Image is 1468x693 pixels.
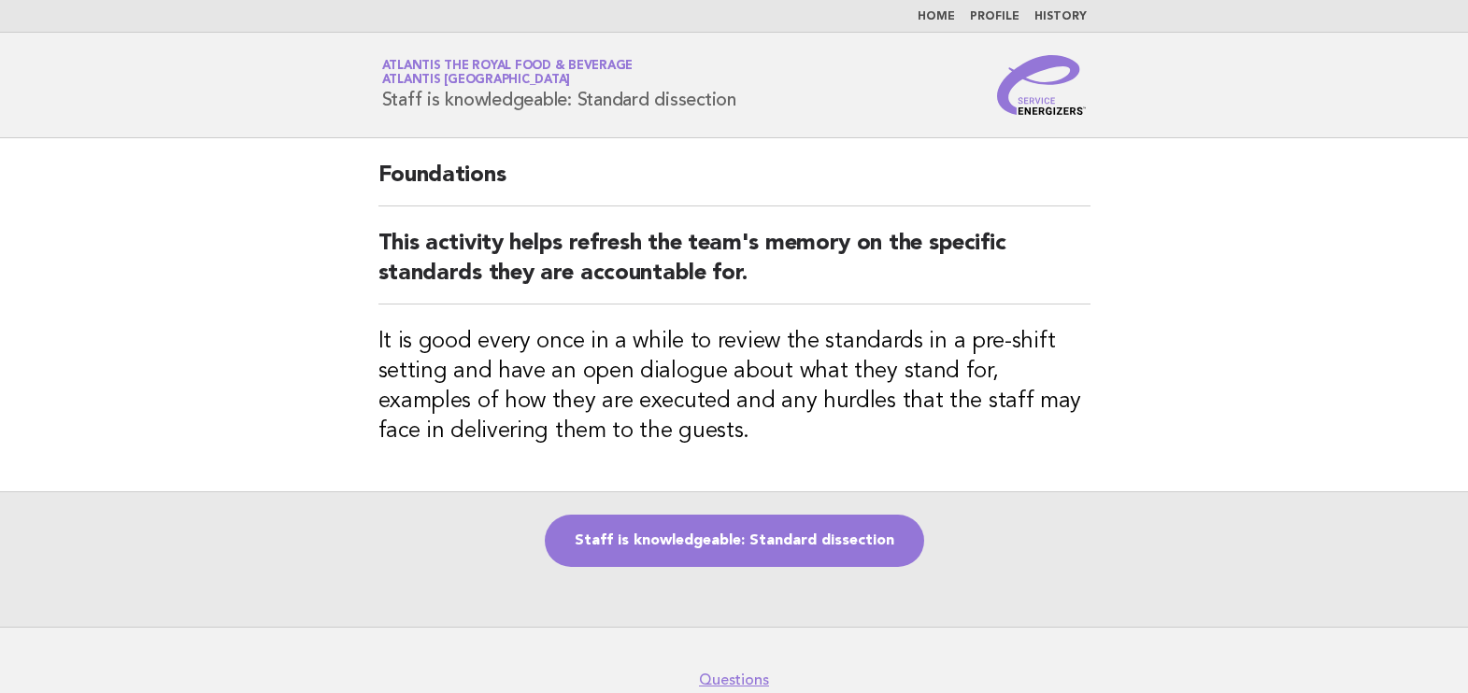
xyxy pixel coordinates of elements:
a: Profile [970,11,1019,22]
a: Home [918,11,955,22]
h2: This activity helps refresh the team's memory on the specific standards they are accountable for. [378,229,1090,304]
a: Questions [699,671,769,689]
a: History [1034,11,1087,22]
img: Service Energizers [997,55,1087,115]
a: Staff is knowledgeable: Standard dissection [545,515,924,567]
h3: It is good every once in a while to review the standards in a pre-shift setting and have an open ... [378,327,1090,446]
h1: Staff is knowledgeable: Standard dissection [382,61,736,109]
h2: Foundations [378,161,1090,206]
span: Atlantis [GEOGRAPHIC_DATA] [382,75,571,87]
a: Atlantis the Royal Food & BeverageAtlantis [GEOGRAPHIC_DATA] [382,60,634,86]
